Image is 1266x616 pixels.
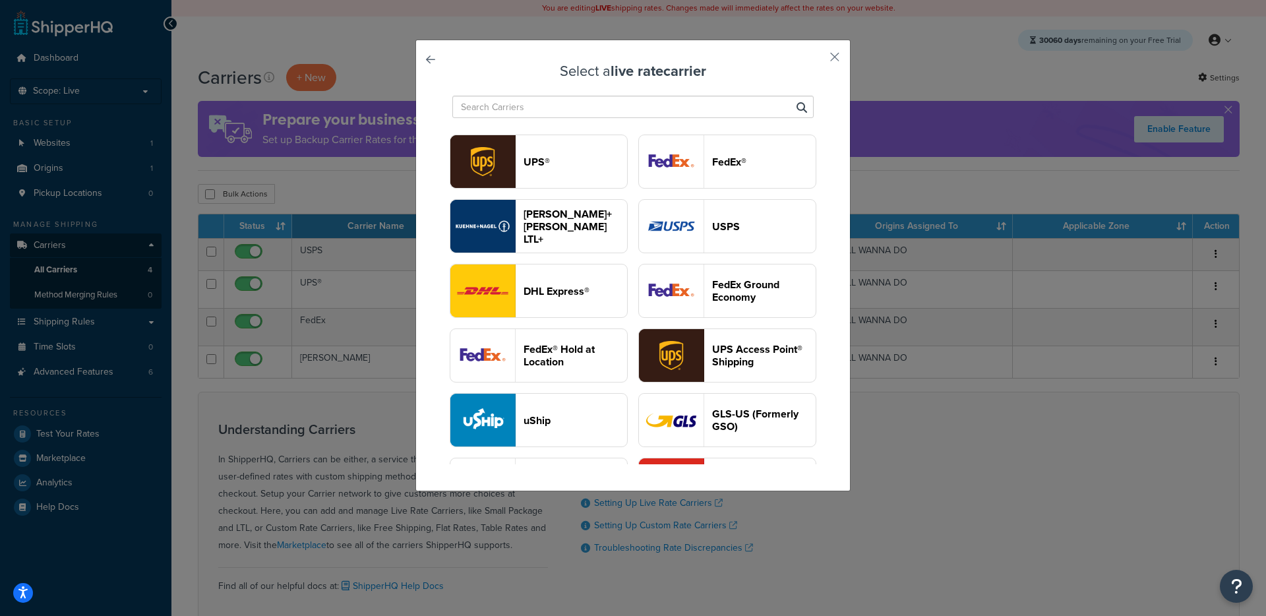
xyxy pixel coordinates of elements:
[638,264,816,318] button: smartPost logoFedEx Ground Economy
[638,135,816,189] button: fedEx logoFedEx®
[524,208,627,245] header: [PERSON_NAME]+[PERSON_NAME] LTL+
[450,199,628,253] button: reTransFreight logo[PERSON_NAME]+[PERSON_NAME] LTL+
[524,414,627,427] header: uShip
[450,458,515,511] img: abfFreight logo
[638,393,816,447] button: gso logoGLS-US (Formerly GSO)
[639,329,704,382] img: accessPoint logo
[639,200,704,253] img: usps logo
[712,408,816,433] header: GLS-US (Formerly GSO)
[712,156,816,168] header: FedEx®
[712,220,816,233] header: USPS
[450,135,628,189] button: ups logoUPS®
[450,328,628,383] button: fedExLocation logoFedEx® Hold at Location
[638,328,816,383] button: accessPoint logoUPS Access Point® Shipping
[639,458,704,511] img: fastwayv2 logo
[712,278,816,303] header: FedEx Ground Economy
[450,394,515,447] img: uShip logo
[450,329,515,382] img: fedExLocation logo
[450,264,628,318] button: dhl logoDHL Express®
[638,458,816,512] button: fastwayv2 logo
[712,343,816,368] header: UPS Access Point® Shipping
[639,264,704,317] img: smartPost logo
[611,60,706,82] strong: live rate carrier
[524,156,627,168] header: UPS®
[524,285,627,297] header: DHL Express®
[638,199,816,253] button: usps logoUSPS
[452,96,814,118] input: Search Carriers
[524,343,627,368] header: FedEx® Hold at Location
[639,394,704,447] img: gso logo
[639,135,704,188] img: fedEx logo
[450,135,515,188] img: ups logo
[450,264,515,317] img: dhl logo
[1220,570,1253,603] button: Open Resource Center
[450,458,628,512] button: abfFreight logo
[449,63,817,79] h3: Select a
[450,200,515,253] img: reTransFreight logo
[450,393,628,447] button: uShip logouShip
